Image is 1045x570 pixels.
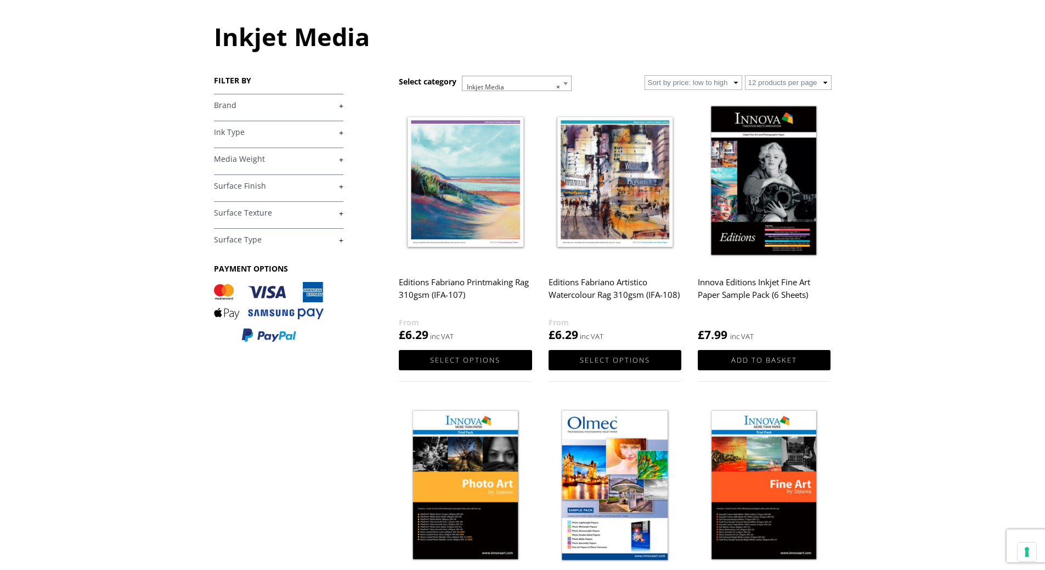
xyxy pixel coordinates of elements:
[698,327,727,342] bdi: 7.99
[645,75,742,90] select: Shop order
[214,181,343,191] a: +
[214,148,343,170] h4: Media Weight
[549,272,681,316] h2: Editions Fabriano Artistico Watercolour Rag 310gsm (IFA-108)
[214,121,343,143] h4: Ink Type
[698,99,831,265] img: Innova Editions Inkjet Fine Art Paper Sample Pack (6 Sheets)
[549,403,681,569] img: Olmec Inkjet Photo Paper Sample Pack (14 sheets)
[214,228,343,250] h4: Surface Type
[1018,543,1036,561] button: Your consent preferences for tracking technologies
[214,100,343,111] a: +
[214,235,343,245] a: +
[214,208,343,218] a: +
[698,99,831,343] a: Innova Editions Inkjet Fine Art Paper Sample Pack (6 Sheets) £7.99 inc VAT
[399,99,532,265] img: Editions Fabriano Printmaking Rag 310gsm (IFA-107)
[698,327,704,342] span: £
[556,80,560,95] span: ×
[698,350,831,370] a: Add to basket: “Innova Editions Inkjet Fine Art Paper Sample Pack (6 Sheets)”
[549,99,681,343] a: Editions Fabriano Artistico Watercolour Rag 310gsm (IFA-108) £6.29
[214,127,343,138] a: +
[214,94,343,116] h4: Brand
[549,350,681,370] a: Select options for “Editions Fabriano Artistico Watercolour Rag 310gsm (IFA-108)”
[399,350,532,370] a: Select options for “Editions Fabriano Printmaking Rag 310gsm (IFA-107)”
[698,272,831,316] h2: Innova Editions Inkjet Fine Art Paper Sample Pack (6 Sheets)
[399,99,532,343] a: Editions Fabriano Printmaking Rag 310gsm (IFA-107) £6.29
[462,76,571,98] span: Inkjet Media
[549,327,578,342] bdi: 6.29
[549,99,681,265] img: Editions Fabriano Artistico Watercolour Rag 310gsm (IFA-108)
[399,327,405,342] span: £
[214,75,343,86] h3: FILTER BY
[214,201,343,223] h4: Surface Texture
[399,403,532,569] img: Innova Photo Art Inkjet Photo Paper Sample Pack (8 sheets)
[698,403,831,569] img: Innova Fine Art Paper Inkjet Sample Pack (11 Sheets)
[399,327,428,342] bdi: 6.29
[462,76,572,91] span: Inkjet Media
[399,76,456,87] h3: Select category
[549,327,555,342] span: £
[399,272,532,316] h2: Editions Fabriano Printmaking Rag 310gsm (IFA-107)
[214,20,832,53] h1: Inkjet Media
[214,282,324,343] img: PAYMENT OPTIONS
[214,263,343,274] h3: PAYMENT OPTIONS
[214,154,343,165] a: +
[214,174,343,196] h4: Surface Finish
[730,330,754,343] strong: inc VAT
